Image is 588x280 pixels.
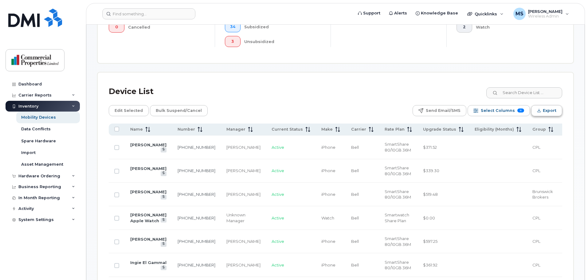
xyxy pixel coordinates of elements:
[321,145,335,150] span: iPhone
[351,239,359,244] span: Bell
[226,212,261,223] div: Unknown Manager
[321,262,335,267] span: iPhone
[178,192,215,197] a: [PHONE_NUMBER]
[161,218,167,223] a: View Last Bill
[272,168,284,173] span: Active
[321,192,335,197] span: iPhone
[272,145,284,150] span: Active
[486,87,562,98] input: Search Device List ...
[109,22,124,33] button: 0
[130,237,167,242] a: [PERSON_NAME]
[509,8,573,20] div: Megan Scott
[394,10,407,16] span: Alerts
[363,10,380,16] span: Support
[130,142,167,147] a: [PERSON_NAME]
[130,260,167,265] a: Ingie El Gammal
[226,191,261,197] div: [PERSON_NAME]
[423,239,437,244] span: $597.25
[385,260,411,270] span: SmartShare 80/10GB 36M
[532,215,540,220] span: CPL
[385,189,411,200] span: SmartShare 80/10GB 36M
[321,168,335,173] span: iPhone
[532,127,546,132] span: Group
[481,106,515,115] span: Select Columns
[226,127,245,132] span: Manager
[411,7,462,19] a: Knowledge Base
[351,145,359,150] span: Bell
[475,127,514,132] span: Eligibility (Months)
[244,36,321,47] div: Unsubsidized
[161,171,167,176] a: View Last Bill
[109,84,154,100] div: Device List
[178,145,215,150] a: [PHONE_NUMBER]
[321,215,334,220] span: Watch
[413,105,466,116] button: Send Email/SMS
[272,127,303,132] span: Current Status
[385,142,411,152] span: SmartShare 80/10GB 36M
[532,145,540,150] span: CPL
[528,9,563,14] span: [PERSON_NAME]
[150,105,208,116] button: Bulk Suspend/Cancel
[161,266,167,270] a: View Last Bill
[385,127,405,132] span: Rate Plan
[463,8,508,20] div: Quicklinks
[517,108,524,112] span: 11
[161,148,167,152] a: View Last Bill
[475,11,497,16] span: Quicklinks
[531,105,562,116] button: Export
[272,262,284,267] span: Active
[226,262,261,268] div: [PERSON_NAME]
[226,168,261,174] div: [PERSON_NAME]
[178,262,215,267] a: [PHONE_NUMBER]
[351,168,359,173] span: Bell
[161,242,167,246] a: View Last Bill
[114,25,119,30] span: 0
[423,127,456,132] span: Upgrade Status
[128,22,205,33] div: Cancelled
[385,212,409,223] span: Smartwatch Share Plan
[421,10,458,16] span: Knowledge Base
[532,168,540,173] span: CPL
[178,239,215,244] a: [PHONE_NUMBER]
[244,21,321,32] div: Subsidized
[351,262,359,267] span: Bell
[543,106,556,115] span: Export
[109,105,149,116] button: Edit Selected
[156,106,202,115] span: Bulk Suspend/Cancel
[528,14,563,19] span: Wireless Admin
[102,8,195,19] input: Find something...
[351,192,359,197] span: Bell
[385,236,411,247] span: SmartShare 80/10GB 36M
[130,212,167,223] a: [PERSON_NAME] Apple Watch
[423,215,435,220] span: $0.00
[178,127,195,132] span: Number
[532,189,553,200] span: Brunswick Brokers
[272,215,284,220] span: Active
[130,127,143,132] span: Name
[462,25,467,30] span: 2
[272,239,284,244] span: Active
[532,239,540,244] span: CPL
[385,165,411,176] span: SmartShare 80/10GB 36M
[161,195,167,199] a: View Last Bill
[423,192,438,197] span: $519.48
[426,106,461,115] span: Send Email/SMS
[457,22,472,33] button: 2
[178,215,215,220] a: [PHONE_NUMBER]
[115,106,143,115] span: Edit Selected
[226,239,261,244] div: [PERSON_NAME]
[321,127,333,132] span: Make
[423,262,437,267] span: $361.92
[351,215,359,220] span: Bell
[226,144,261,150] div: [PERSON_NAME]
[385,7,411,19] a: Alerts
[351,127,366,132] span: Carrier
[178,168,215,173] a: [PHONE_NUMBER]
[476,22,553,33] div: Watch
[515,10,523,18] span: MS
[130,189,167,194] a: [PERSON_NAME]
[225,36,241,47] button: 3
[130,166,167,171] a: [PERSON_NAME]
[423,168,439,173] span: $339.30
[354,7,385,19] a: Support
